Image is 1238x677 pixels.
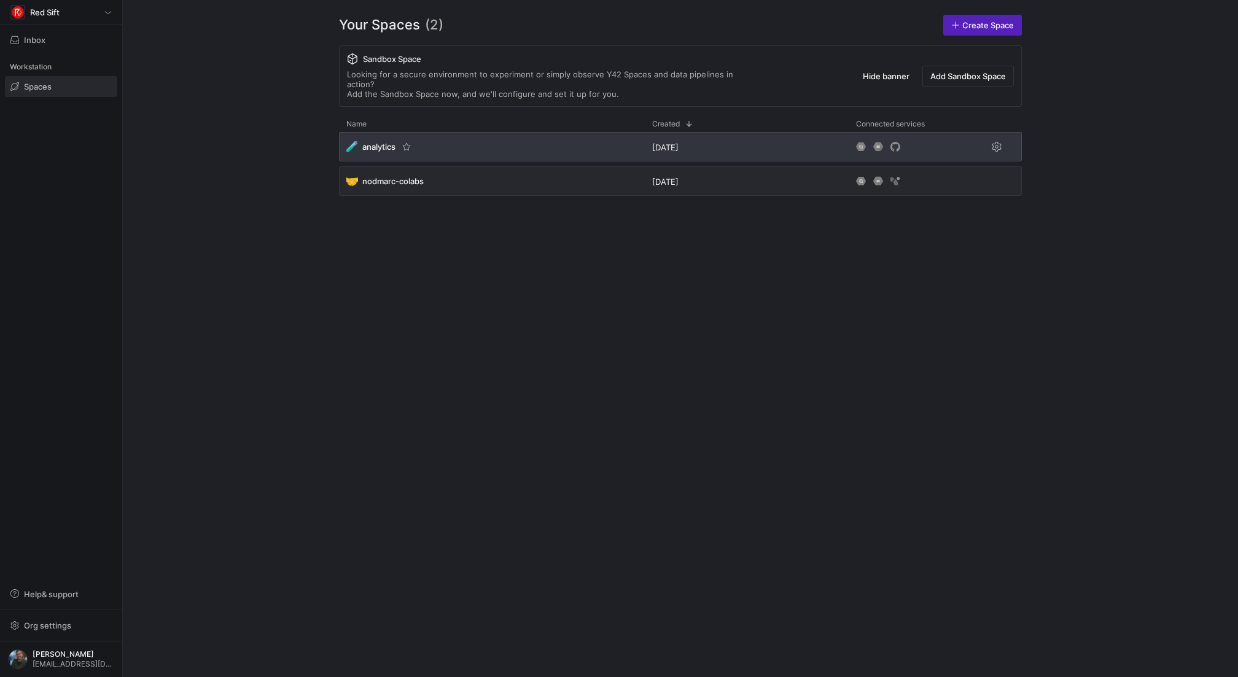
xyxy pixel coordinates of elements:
img: https://storage.googleapis.com/y42-prod-data-exchange/images/6IdsliWYEjCj6ExZYNtk9pMT8U8l8YHLguyz... [8,649,28,669]
button: Add Sandbox Space [922,66,1014,87]
span: Org settings [24,621,71,630]
span: Spaces [24,82,52,91]
span: Red Sift [30,7,60,17]
div: Press SPACE to select this row. [339,166,1022,201]
div: Workstation [5,58,117,76]
div: Looking for a secure environment to experiment or simply observe Y42 Spaces and data pipelines in... [347,69,758,99]
span: Inbox [24,35,45,45]
div: Press SPACE to select this row. [339,132,1022,166]
a: Create Space [943,15,1022,36]
button: Inbox [5,29,117,50]
span: analytics [362,142,395,152]
img: https://storage.googleapis.com/y42-prod-data-exchange/images/C0c2ZRu8XU2mQEXUlKrTCN4i0dD3czfOt8UZ... [12,6,24,18]
span: nodmarc-colabs [362,176,424,186]
a: Spaces [5,76,117,97]
span: 🤝 [346,176,357,187]
span: [EMAIL_ADDRESS][DOMAIN_NAME] [33,660,114,668]
span: Add Sandbox Space [930,71,1006,81]
span: [DATE] [652,142,679,152]
span: [PERSON_NAME] [33,650,114,659]
span: [DATE] [652,177,679,187]
span: Connected services [856,120,925,128]
button: Help& support [5,584,117,605]
span: Create Space [962,20,1014,30]
span: (2) [425,15,443,36]
button: https://storage.googleapis.com/y42-prod-data-exchange/images/6IdsliWYEjCj6ExZYNtk9pMT8U8l8YHLguyz... [5,646,117,672]
button: Hide banner [855,66,917,87]
span: Your Spaces [339,15,420,36]
span: Name [346,120,367,128]
a: Org settings [5,622,117,632]
span: Created [652,120,680,128]
span: 🧪 [346,141,357,152]
span: Hide banner [863,71,909,81]
span: Help & support [24,589,79,599]
button: Org settings [5,615,117,636]
span: Sandbox Space [363,54,421,64]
